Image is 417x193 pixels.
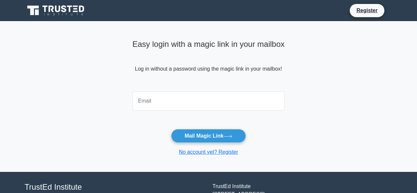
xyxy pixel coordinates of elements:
[179,149,238,155] a: No account yet? Register
[133,37,285,89] div: Log in without a password using the magic link in your mailbox!
[133,40,285,49] h4: Easy login with a magic link in your mailbox
[171,129,246,143] button: Mail Magic Link
[352,6,381,15] a: Register
[133,91,285,111] input: Email
[25,182,205,192] h4: TrustEd Institute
